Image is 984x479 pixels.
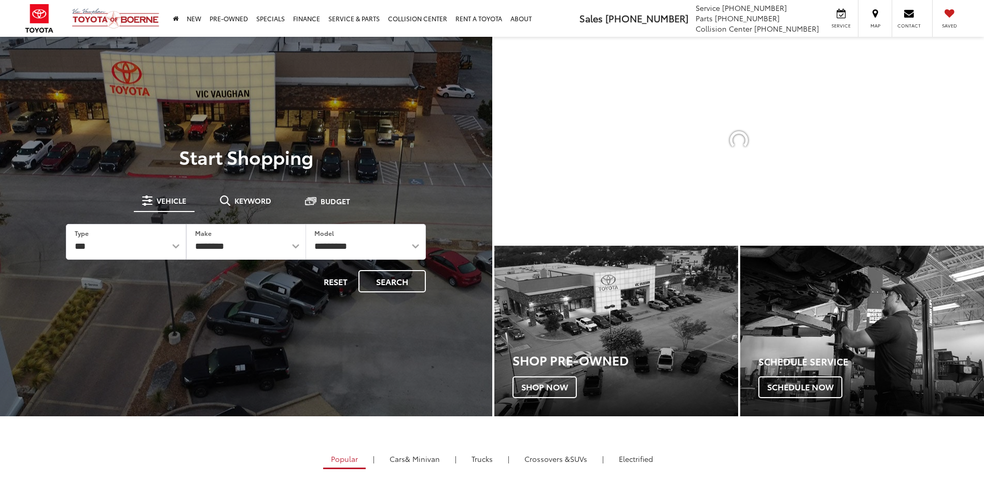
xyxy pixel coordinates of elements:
label: Type [75,229,89,237]
li: | [370,454,377,464]
span: Parts [696,13,713,23]
span: Budget [321,198,350,205]
div: Toyota [494,246,738,416]
h3: Shop Pre-Owned [512,353,738,367]
span: Map [864,22,886,29]
a: Electrified [611,450,661,468]
span: [PHONE_NUMBER] [722,3,787,13]
a: Trucks [464,450,501,468]
span: Crossovers & [524,454,570,464]
span: Collision Center [696,23,752,34]
span: [PHONE_NUMBER] [754,23,819,34]
span: [PHONE_NUMBER] [605,11,688,25]
label: Make [195,229,212,237]
a: Schedule Service Schedule Now [740,246,984,416]
img: Vic Vaughan Toyota of Boerne [72,8,160,29]
span: Sales [579,11,603,25]
span: Shop Now [512,376,577,398]
a: Shop Pre-Owned Shop Now [494,246,738,416]
div: Toyota [740,246,984,416]
p: Start Shopping [44,146,449,167]
h4: Schedule Service [758,357,984,367]
span: Service [696,3,720,13]
a: Popular [323,450,366,469]
span: Keyword [234,197,271,204]
button: Reset [315,270,356,292]
span: Contact [897,22,921,29]
a: SUVs [517,450,595,468]
span: Schedule Now [758,376,842,398]
label: Model [314,229,334,237]
span: Service [829,22,853,29]
li: | [452,454,459,464]
span: Saved [938,22,961,29]
span: Vehicle [157,197,186,204]
li: | [505,454,512,464]
span: [PHONE_NUMBER] [715,13,780,23]
button: Search [358,270,426,292]
li: | [600,454,606,464]
a: Cars [382,450,448,468]
span: & Minivan [405,454,440,464]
